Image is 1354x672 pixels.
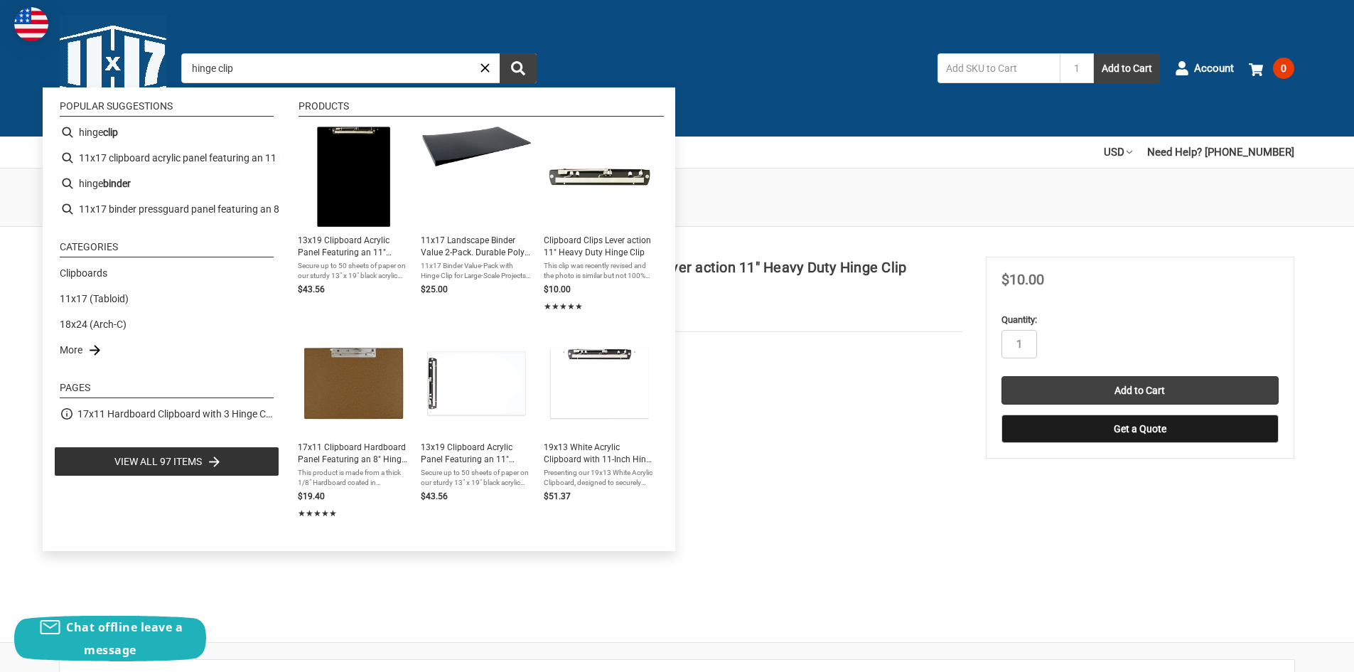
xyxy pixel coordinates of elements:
[1175,50,1234,87] a: Account
[54,337,279,363] li: More
[302,332,405,435] img: 17x11 Clipboard Hardboard Panel Featuring an 8" Hinge Clip Brown
[298,261,409,281] span: Secure up to 50 sheets of paper on our sturdy 13" x 19" black acrylic clipboard by [PERSON_NAME] ...
[292,326,415,527] li: 17x11 Clipboard Hardboard Panel Featuring an 8" Hinge Clip Brown
[298,332,409,521] a: 17x11 Clipboard Hardboard Panel Featuring an 8" Hinge Clip Brown17x11 Clipboard Hardboard Panel F...
[66,619,183,658] span: Chat offline leave a message
[54,260,279,286] li: Clipboards
[54,196,279,222] li: 11x17 binder pressguard panel featuring an 8 hinge clip
[548,125,651,228] img: Clipboard Clips Lever action 11" Heavy Duty Hinge Clip
[544,300,583,313] span: ★★★★★
[421,284,448,294] span: $25.00
[181,53,537,83] input: Search by keyword, brand or SKU
[1001,271,1044,288] span: $10.00
[1273,58,1294,79] span: 0
[60,383,274,398] li: Pages
[60,317,127,332] a: 18x24 (Arch-C)
[421,332,532,521] a: 13x19 Clipboard Acrylic Panel Featuring an 11" Hinge Clip White13x19 Clipboard Acrylic Panel Feat...
[421,261,532,281] span: 11x17 Binder Value-Pack with Hinge Clip for Large-Scale Projects Support your large-scale art por...
[538,119,661,320] li: Clipboard Clips Lever action 11" Heavy Duty Hinge Clip
[77,407,274,422] a: 17x11 Hardboard Clipboard with 3 Hinge Clips - [DOMAIN_NAME]
[14,616,206,661] button: Chat offline leave a message
[1147,137,1294,168] a: Need Help? [PHONE_NUMBER]
[421,125,532,314] a: 11x17 Poly Pressboard Panels Featuring an 8" Hinge Clip | Black | Includes 2 Binders11x17 Landsca...
[299,101,664,117] li: Products
[1001,313,1279,327] label: Quantity:
[544,332,655,521] a: 19x13 Clipboard Acrylic Panel Featuring an 11" Hinge Clip White19x13 White Acrylic Clipboard with...
[292,119,415,320] li: 13x19 Clipboard Acrylic Panel Featuring an 11" Hinge Clip Black
[1194,60,1234,77] span: Account
[415,326,538,527] li: 13x19 Clipboard Acrylic Panel Featuring an 11" Hinge Clip White
[415,119,538,320] li: 11x17 Landscape Binder Value 2-Pack. Durable Poly Document Organizer with Reinforced Hinge Clip. ...
[103,125,118,140] b: clip
[114,454,202,469] span: View all 97 items
[1094,53,1160,83] button: Add to Cart
[1104,137,1132,168] a: USD
[1001,415,1279,443] button: Get a Quote
[544,491,571,501] span: $51.37
[421,125,532,168] img: 11x17 Poly Pressboard Panels Featuring an 8" Hinge Clip | Black | Includes 2 Binders
[478,60,493,75] a: Close
[1249,50,1294,87] a: 0
[554,257,962,278] h1: Clipboard Clips Lever action 11" Heavy Duty Hinge Clip
[302,125,405,228] img: 13x19 Clipboard Acrylic Panel Featuring an 11" Hinge Clip Black
[421,442,532,466] span: 13x19 Clipboard Acrylic Panel Featuring an 11" Hinge Clip White
[554,302,962,316] dd: 951303
[937,53,1060,83] input: Add SKU to Cart
[54,119,279,145] li: hinge clip
[43,87,675,551] div: Instant Search Results
[548,332,651,435] img: 19x13 Clipboard Acrylic Panel Featuring an 11" Hinge Clip White
[298,235,409,259] span: 13x19 Clipboard Acrylic Panel Featuring an 11" Hinge Clip Black
[544,125,655,314] a: Clipboard Clips Lever action 11" Heavy Duty Hinge ClipClipboard Clips Lever action 11" Heavy Duty...
[298,468,409,488] span: This product is made from a thick 1/8" Hardboard coated in polyurethane spray for extra resistanc...
[54,286,279,311] li: 11x17 (Tabloid)
[425,332,528,435] img: 13x19 Clipboard Acrylic Panel Featuring an 11" Hinge Clip White
[421,491,448,501] span: $43.56
[60,266,107,281] a: Clipboards
[60,242,274,257] li: Categories
[103,176,131,191] b: binder
[538,326,661,527] li: 19x13 White Acrylic Clipboard with 11-Inch Hinge Clip – Durable, Oversized Design for Large Docum...
[544,261,655,281] span: This clip was recently revised and the photo is similar but not 100% accurate. Give a professiona...
[421,235,532,259] span: 11x17 Landscape Binder Value 2-Pack. Durable Poly Document Organizer with Reinforced Hinge Clip. ...
[421,468,532,488] span: Secure up to 50 sheets of paper on our sturdy 13" x 19" black acrylic clipboard by [PERSON_NAME] ...
[54,447,279,476] li: View all 97 items
[544,235,655,259] span: Clipboard Clips Lever action 11" Heavy Duty Hinge Clip
[554,412,956,427] dd: New
[544,442,655,466] span: 19x13 White Acrylic Clipboard with 11-Inch Hinge Clip – Durable, Oversized Design for Large Docum...
[298,491,325,501] span: $19.40
[60,292,129,306] a: 11x17 (Tabloid)
[54,401,279,427] li: 17x11 Hardboard Clipboard with 3 Hinge Clips - [DOMAIN_NAME]
[54,145,279,171] li: 11x17 clipboard acrylic panel featuring an 11 hinge clip black
[54,171,279,196] li: hinge binder
[298,442,409,466] span: 17x11 Clipboard Hardboard Panel Featuring an 8" Hinge [PERSON_NAME]
[60,15,166,122] img: 11x17.com
[298,284,325,294] span: $43.56
[544,468,655,488] span: Presenting our 19x13 White Acrylic Clipboard, designed to securely accommodate larger documents. ...
[544,284,571,294] span: $10.00
[298,507,337,520] span: ★★★★★
[298,125,409,314] a: 13x19 Clipboard Acrylic Panel Featuring an 11" Hinge Clip Black13x19 Clipboard Acrylic Panel Feat...
[14,7,48,41] img: duty and tax information for United States
[54,311,279,337] li: 18x24 (Arch-C)
[60,101,274,117] li: Popular suggestions
[1001,376,1279,405] input: Add to Cart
